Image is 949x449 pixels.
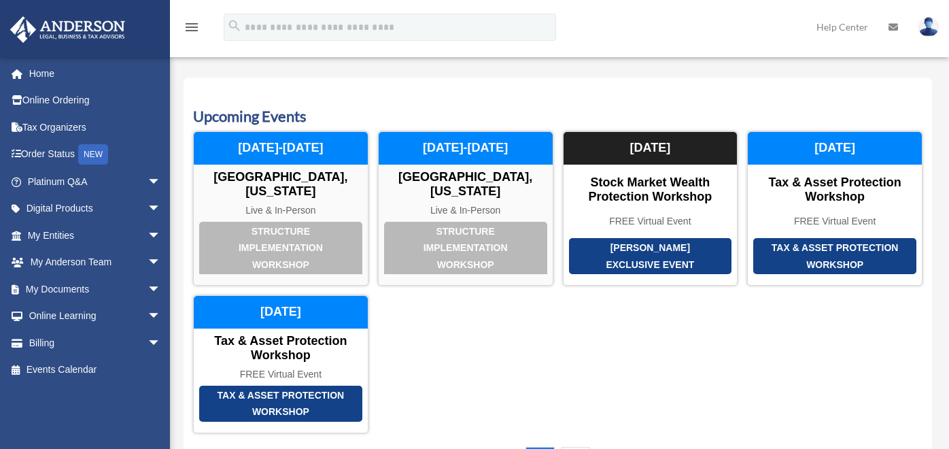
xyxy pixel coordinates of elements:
h3: Upcoming Events [193,106,922,127]
div: [DATE] [564,132,738,165]
div: FREE Virtual Event [748,216,922,227]
a: [PERSON_NAME] Exclusive Event Stock Market Wealth Protection Workshop FREE Virtual Event [DATE] [563,131,738,286]
a: Home [10,60,182,87]
div: Structure Implementation Workshop [384,222,547,275]
div: FREE Virtual Event [194,369,368,380]
a: Online Learningarrow_drop_down [10,303,182,330]
span: arrow_drop_down [148,249,175,277]
i: menu [184,19,200,35]
a: My Anderson Teamarrow_drop_down [10,249,182,276]
div: Live & In-Person [194,205,368,216]
div: Tax & Asset Protection Workshop [194,334,368,363]
a: Events Calendar [10,356,175,384]
a: Tax Organizers [10,114,182,141]
span: arrow_drop_down [148,195,175,223]
div: Live & In-Person [379,205,553,216]
a: Platinum Q&Aarrow_drop_down [10,168,182,195]
div: [DATE]-[DATE] [194,132,368,165]
div: Tax & Asset Protection Workshop [199,386,362,422]
a: Structure Implementation Workshop [GEOGRAPHIC_DATA], [US_STATE] Live & In-Person [DATE]-[DATE] [193,131,368,286]
div: [PERSON_NAME] Exclusive Event [569,238,732,274]
div: [GEOGRAPHIC_DATA], [US_STATE] [379,170,553,199]
span: arrow_drop_down [148,276,175,303]
a: Tax & Asset Protection Workshop Tax & Asset Protection Workshop FREE Virtual Event [DATE] [747,131,922,286]
div: [GEOGRAPHIC_DATA], [US_STATE] [194,170,368,199]
div: FREE Virtual Event [564,216,738,227]
a: Billingarrow_drop_down [10,329,182,356]
div: NEW [78,144,108,165]
div: [DATE] [194,296,368,329]
a: Structure Implementation Workshop [GEOGRAPHIC_DATA], [US_STATE] Live & In-Person [DATE]-[DATE] [378,131,553,286]
span: arrow_drop_down [148,303,175,331]
a: My Documentsarrow_drop_down [10,276,182,303]
a: menu [184,24,200,35]
span: arrow_drop_down [148,168,175,196]
div: [DATE] [748,132,922,165]
div: [DATE]-[DATE] [379,132,553,165]
div: Stock Market Wealth Protection Workshop [564,176,738,205]
div: Tax & Asset Protection Workshop [753,238,916,274]
a: Tax & Asset Protection Workshop Tax & Asset Protection Workshop FREE Virtual Event [DATE] [193,295,368,433]
i: search [227,18,242,33]
div: Tax & Asset Protection Workshop [748,176,922,205]
a: Digital Productsarrow_drop_down [10,195,182,222]
img: User Pic [918,17,939,37]
span: arrow_drop_down [148,222,175,250]
a: My Entitiesarrow_drop_down [10,222,182,249]
span: arrow_drop_down [148,329,175,357]
img: Anderson Advisors Platinum Portal [6,16,129,43]
div: Structure Implementation Workshop [199,222,362,275]
a: Online Ordering [10,87,182,114]
a: Order StatusNEW [10,141,182,169]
